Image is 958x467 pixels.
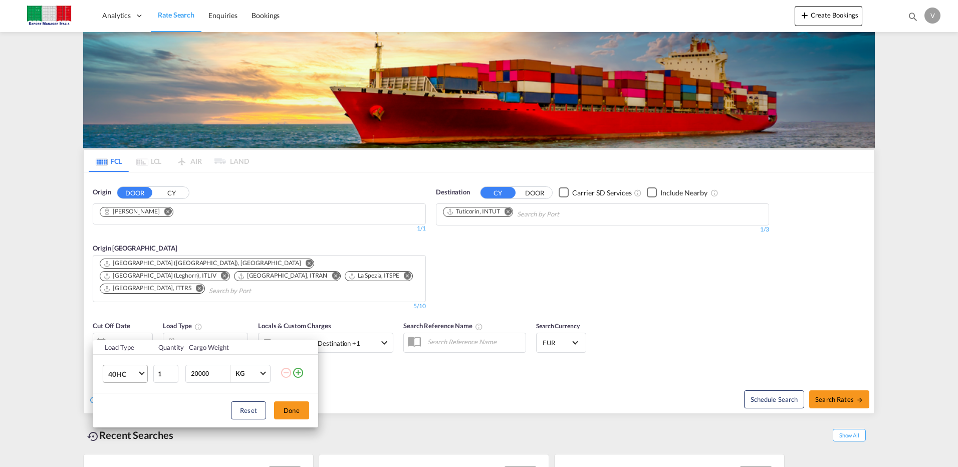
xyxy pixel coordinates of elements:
[103,365,148,383] md-select: Choose: 40HC
[292,367,304,379] md-icon: icon-plus-circle-outline
[152,340,183,355] th: Quantity
[274,401,309,419] button: Done
[231,401,266,419] button: Reset
[153,365,178,383] input: Qty
[93,340,152,355] th: Load Type
[235,369,245,377] div: KG
[189,343,274,352] div: Cargo Weight
[280,367,292,379] md-icon: icon-minus-circle-outline
[190,365,230,382] input: Enter Weight
[108,369,137,379] span: 40HC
